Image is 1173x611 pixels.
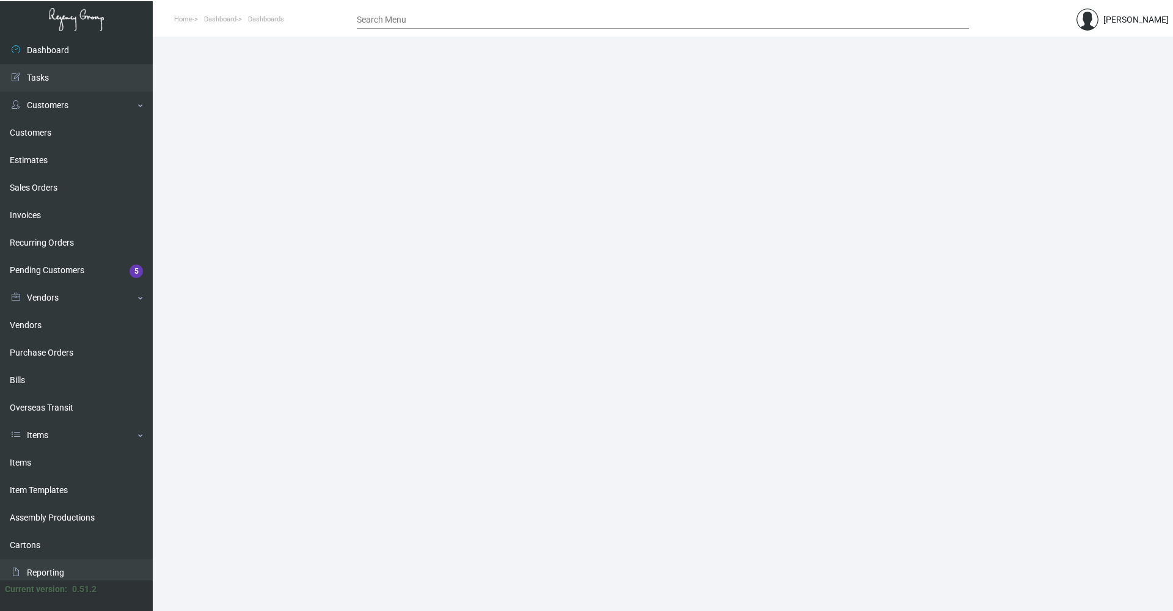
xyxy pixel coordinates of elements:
[1103,13,1169,26] div: [PERSON_NAME]
[248,15,284,23] span: Dashboards
[204,15,236,23] span: Dashboard
[72,583,97,596] div: 0.51.2
[5,583,67,596] div: Current version:
[1076,9,1098,31] img: admin@bootstrapmaster.com
[174,15,192,23] span: Home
